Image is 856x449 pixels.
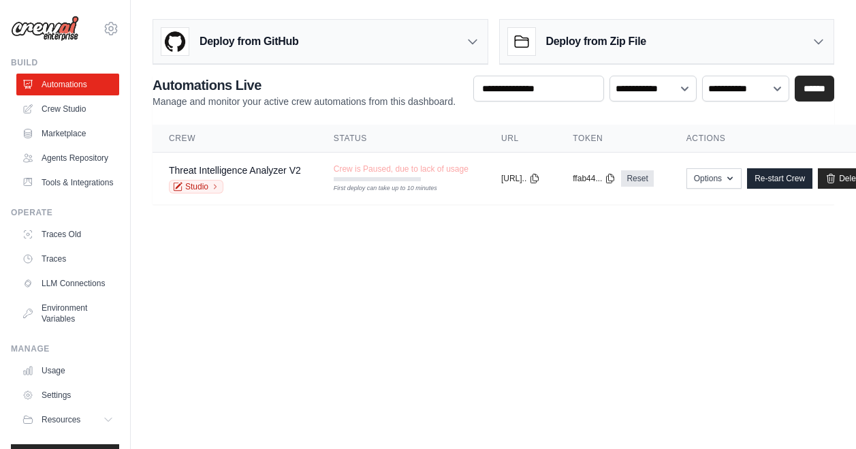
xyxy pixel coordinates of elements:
[16,147,119,169] a: Agents Repository
[334,184,421,193] div: First deploy can take up to 10 minutes
[16,360,119,382] a: Usage
[169,180,223,193] a: Studio
[485,125,556,153] th: URL
[16,384,119,406] a: Settings
[153,76,456,95] h2: Automations Live
[686,168,742,189] button: Options
[317,125,485,153] th: Status
[16,123,119,144] a: Marketplace
[16,409,119,431] button: Resources
[161,28,189,55] img: GitHub Logo
[573,173,616,184] button: ffab44...
[200,33,298,50] h3: Deploy from GitHub
[747,168,812,189] a: Re-start Crew
[11,57,119,68] div: Build
[16,297,119,330] a: Environment Variables
[153,125,317,153] th: Crew
[546,33,646,50] h3: Deploy from Zip File
[334,164,469,174] span: Crew is Paused, due to lack of usage
[16,74,119,95] a: Automations
[169,165,301,176] a: Threat Intelligence Analyzer V2
[16,172,119,193] a: Tools & Integrations
[11,207,119,218] div: Operate
[556,125,670,153] th: Token
[11,16,79,42] img: Logo
[11,343,119,354] div: Manage
[16,248,119,270] a: Traces
[16,273,119,294] a: LLM Connections
[621,170,653,187] a: Reset
[42,414,80,425] span: Resources
[153,95,456,108] p: Manage and monitor your active crew automations from this dashboard.
[16,223,119,245] a: Traces Old
[16,98,119,120] a: Crew Studio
